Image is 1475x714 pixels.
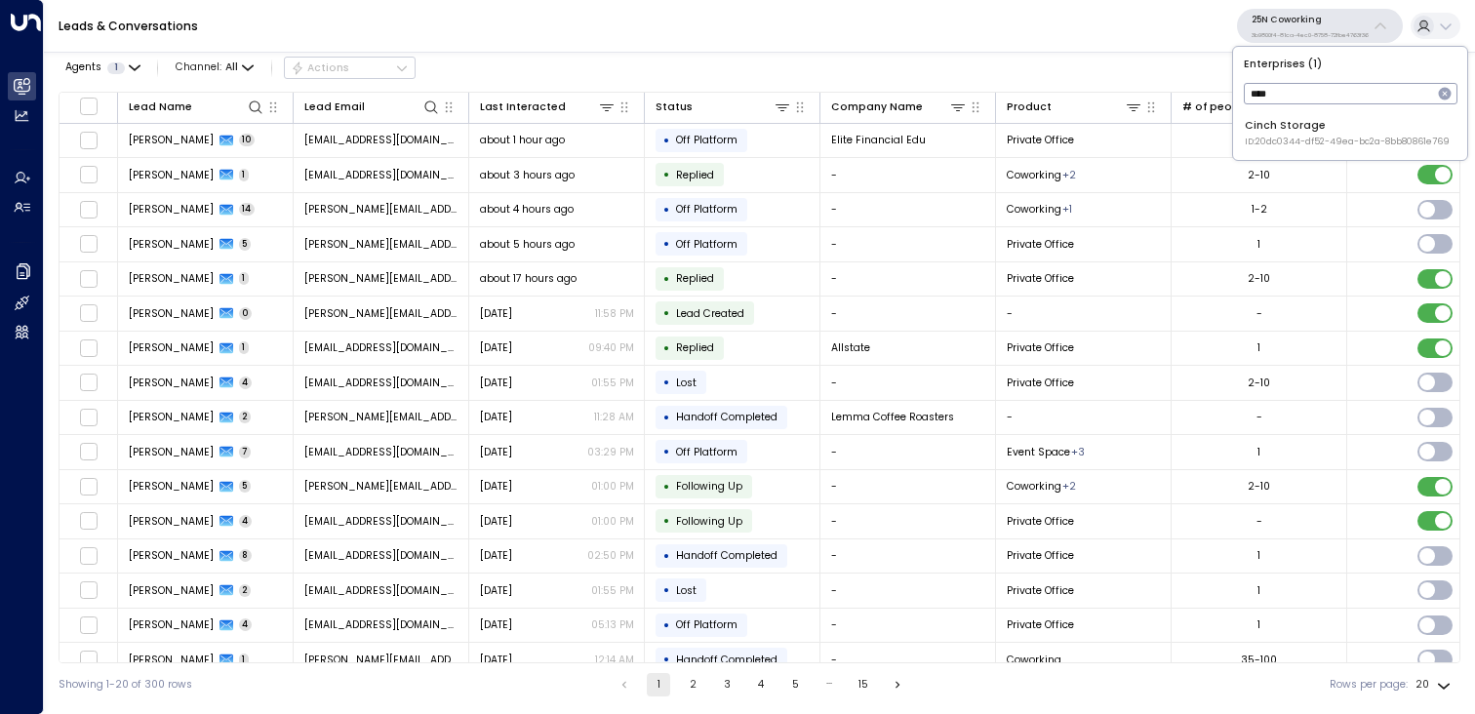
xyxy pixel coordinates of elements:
p: 05:13 PM [591,617,634,632]
span: about 3 hours ago [480,168,575,182]
span: Toggle select row [79,408,98,426]
div: • [663,300,670,326]
span: sledder16@outlook.com [304,445,458,459]
div: Status [656,99,693,116]
td: - [820,158,996,192]
span: Coworking [1007,653,1061,667]
div: 2-10 [1248,479,1270,494]
td: - [820,193,996,227]
span: All [225,61,238,73]
span: Following Up [676,479,742,494]
span: Following Up [676,514,742,529]
div: 1 [1257,445,1260,459]
button: Agents1 [59,58,145,78]
p: 11:58 PM [595,306,634,321]
button: Actions [284,57,416,80]
div: Meeting Room,Meeting Room / Event Space,Private Office [1071,445,1085,459]
div: • [663,370,670,395]
span: Toggle select row [79,269,98,288]
span: Coworking [1007,479,1061,494]
span: Yesterday [480,376,512,390]
div: • [663,613,670,638]
td: - [996,297,1172,331]
div: • [663,647,670,672]
span: 0 [239,307,253,320]
span: Toggle select row [79,166,98,184]
span: 1 [239,272,250,285]
div: • [663,439,670,464]
span: 5 [239,480,252,493]
span: Toggle select row [79,443,98,461]
div: 2-10 [1248,168,1270,182]
td: - [820,470,996,504]
span: 1 [239,654,250,666]
span: Michelle Everhart [129,548,214,563]
span: mabuhaycaresolutions@gmail.com [304,548,458,563]
span: Toggle select row [79,581,98,600]
span: Elisabeth Gavin [129,514,214,529]
button: Go to page 2 [681,673,704,696]
span: Sep 03, 2025 [480,653,512,667]
span: Private Office [1007,376,1074,390]
div: # of people [1182,98,1319,116]
div: 1-2 [1252,202,1267,217]
span: Sep 04, 2025 [480,548,512,563]
span: Off Platform [676,202,737,217]
p: 11:28 AM [594,410,634,424]
p: 02:50 PM [587,548,634,563]
div: - [1256,306,1262,321]
span: Replied [676,271,714,286]
span: Ed Cross [129,133,214,147]
td: - [820,227,996,261]
div: • [663,128,670,153]
div: Actions [291,61,350,75]
div: Product [1007,98,1143,116]
button: page 1 [647,673,670,696]
span: Jurijs Girtakovskis [129,479,214,494]
div: • [663,577,670,603]
span: Replied [676,340,714,355]
button: Go to page 3 [715,673,738,696]
span: Nashon Dupuy [129,617,214,632]
span: Toggle select row [79,512,98,531]
span: lance@lemmacoffeeroasters.com [304,410,458,424]
span: lsturnertrucking@gmail.com [304,583,458,598]
span: 2 [239,584,252,597]
div: Last Interacted [480,99,566,116]
span: Private Office [1007,237,1074,252]
span: a.baumann@durableofficeproducts.com [304,271,458,286]
span: 4 [239,377,253,389]
span: Toggle select row [79,235,98,254]
span: Off Platform [676,133,737,147]
span: Private Office [1007,548,1074,563]
span: 4 [239,618,253,631]
div: Lead Name [129,99,192,116]
span: about 17 hours ago [480,271,577,286]
span: brian.morris@ematrixdb.com [304,653,458,667]
span: Lead Created [676,306,744,321]
span: Handoff Completed [676,548,777,563]
div: • [663,508,670,534]
div: Company Name [831,99,923,116]
span: Toggle select row [79,304,98,323]
span: Off Platform [676,237,737,252]
span: Off Platform [676,617,737,632]
div: Lead Email [304,98,441,116]
span: 2 [239,411,252,423]
span: about 4 hours ago [480,202,574,217]
div: Company Name [831,98,968,116]
span: Private Office [1007,133,1074,147]
div: … [817,673,841,696]
div: 2-10 [1248,376,1270,390]
span: calebsprice23@gmail.com [304,376,458,390]
div: • [663,543,670,569]
span: Sep 08, 2025 [480,445,512,459]
td: - [820,435,996,469]
div: Cinch Storage [1245,118,1450,148]
button: Go to next page [886,673,909,696]
span: Agents [65,62,101,73]
div: 1 [1257,617,1260,632]
p: 01:00 PM [591,479,634,494]
span: Off Platform [676,445,737,459]
div: Meeting Room,Private Office [1062,168,1076,182]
